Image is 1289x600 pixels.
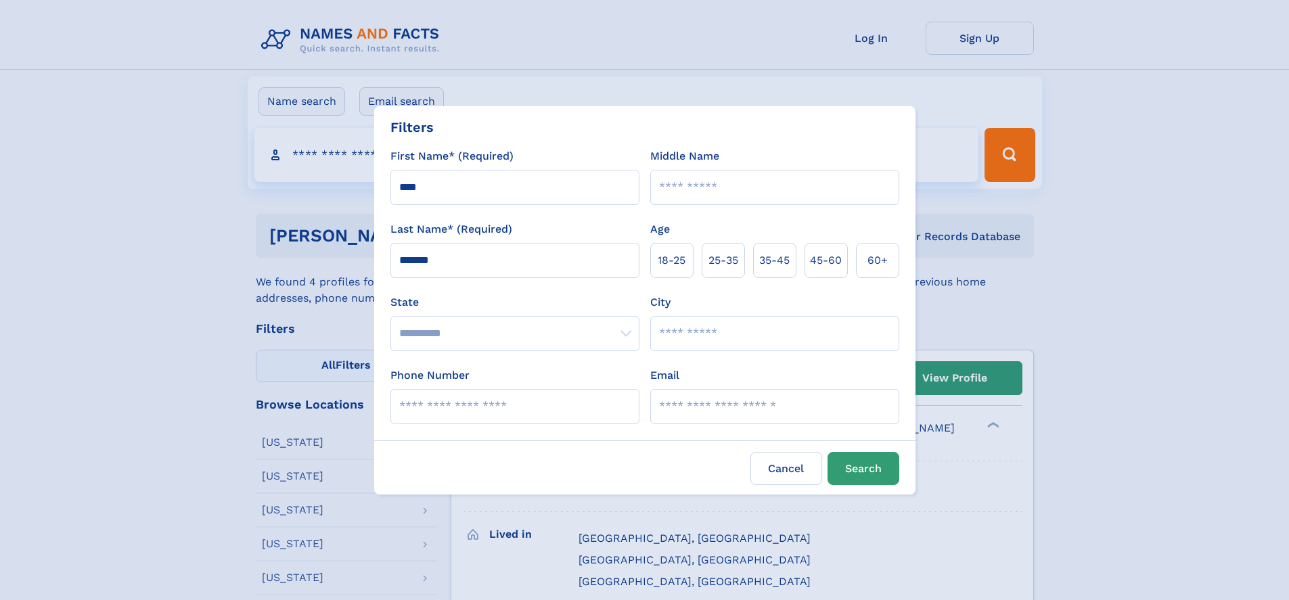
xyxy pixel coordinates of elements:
span: 35‑45 [759,252,790,269]
div: Filters [390,117,434,137]
label: Cancel [750,452,822,485]
label: Email [650,367,679,384]
label: First Name* (Required) [390,148,514,164]
label: Middle Name [650,148,719,164]
span: 18‑25 [658,252,685,269]
label: State [390,294,639,310]
label: Phone Number [390,367,470,384]
span: 25‑35 [708,252,738,269]
span: 60+ [867,252,888,269]
label: Age [650,221,670,237]
button: Search [828,452,899,485]
span: 45‑60 [810,252,842,269]
label: City [650,294,671,310]
label: Last Name* (Required) [390,221,512,237]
